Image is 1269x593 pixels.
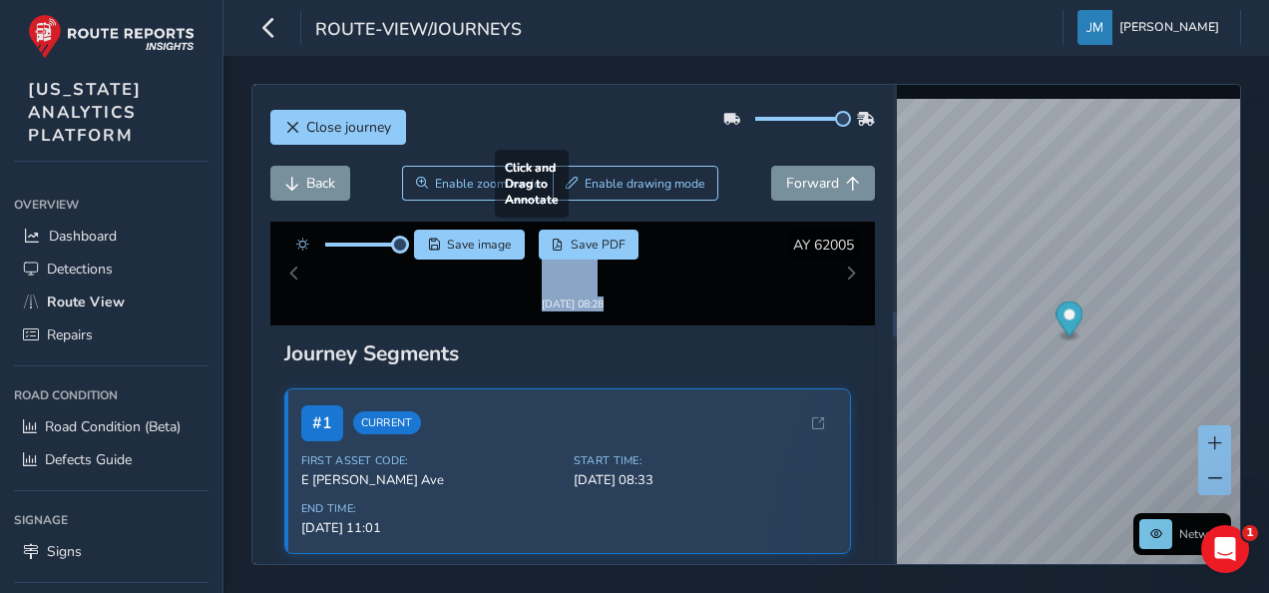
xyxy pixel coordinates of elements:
[45,450,132,469] span: Defects Guide
[414,230,525,260] button: Save
[28,14,195,59] img: rr logo
[435,176,541,192] span: Enable zoom mode
[1056,301,1082,342] div: Map marker
[270,110,406,145] button: Close journey
[306,174,335,193] span: Back
[14,190,209,220] div: Overview
[1242,525,1258,541] span: 1
[301,501,562,519] span: [DATE] 11:01
[14,220,209,253] a: Dashboard
[14,505,209,535] div: Signage
[14,380,209,410] div: Road Condition
[571,237,626,253] span: Save PDF
[14,535,209,568] a: Signs
[45,417,181,436] span: Road Condition (Beta)
[512,271,634,286] div: [DATE] 08:28
[14,253,209,286] a: Detections
[512,252,634,271] img: Thumbnail frame
[270,166,350,201] button: Back
[14,443,209,476] a: Defects Guide
[49,227,117,246] span: Dashboard
[1119,10,1219,45] span: [PERSON_NAME]
[301,387,343,423] span: # 1
[1201,525,1249,573] iframe: Intercom live chat
[47,260,113,279] span: Detections
[1179,526,1225,542] span: Network
[284,321,862,349] div: Journey Segments
[585,176,705,192] span: Enable drawing mode
[793,236,854,255] span: AY 62005
[306,118,391,137] span: Close journey
[574,435,834,450] span: Start Time:
[14,318,209,351] a: Repairs
[1077,10,1226,45] button: [PERSON_NAME]
[301,483,562,498] span: End Time:
[447,237,512,253] span: Save image
[14,286,209,318] a: Route View
[14,410,209,443] a: Road Condition (Beta)
[402,166,553,201] button: Zoom
[786,174,839,193] span: Forward
[28,78,142,147] span: [US_STATE] ANALYTICS PLATFORM
[771,166,875,201] button: Forward
[553,166,719,201] button: Draw
[47,293,125,311] span: Route View
[47,542,82,561] span: Signs
[301,435,562,450] span: First Asset Code:
[539,230,639,260] button: PDF
[301,453,562,471] span: E [PERSON_NAME] Ave
[353,394,421,417] span: Current
[315,17,522,45] span: route-view/journeys
[1077,10,1112,45] img: diamond-layout
[574,453,834,471] span: [DATE] 08:33
[47,325,93,344] span: Repairs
